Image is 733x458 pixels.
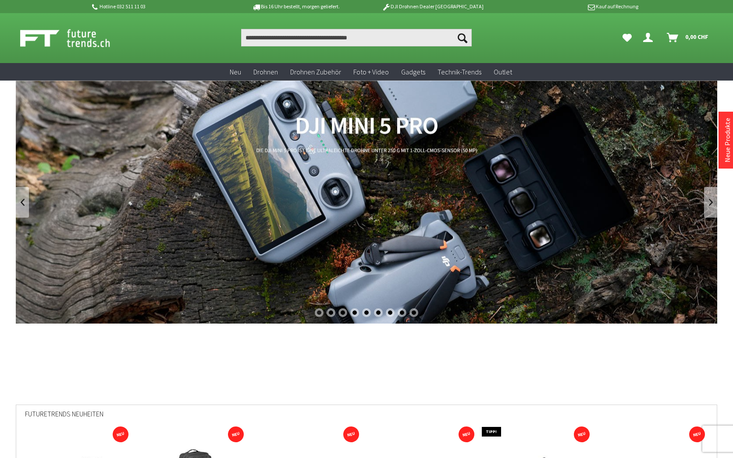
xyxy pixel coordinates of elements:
p: Kauf auf Rechnung [501,1,638,12]
span: Drohnen Zubehör [290,67,341,76]
div: 3 [338,308,347,317]
span: Outlet [494,67,512,76]
img: Shop Futuretrends - zur Startseite wechseln [20,27,129,49]
div: Futuretrends Neuheiten [25,405,708,429]
a: Foto + Video [347,63,395,81]
span: Gadgets [401,67,425,76]
p: Hotline 032 511 11 03 [90,1,227,12]
span: Technik-Trends [438,67,481,76]
a: Dein Konto [640,29,660,46]
span: Neu [230,67,241,76]
input: Produkt, Marke, Kategorie, EAN, Artikelnummer… [241,29,472,46]
a: Warenkorb [663,29,713,46]
a: Drohnen Zubehör [284,63,347,81]
span: 0,00 CHF [685,30,708,44]
a: Drohnen [247,63,284,81]
div: 6 [374,308,383,317]
div: 7 [386,308,395,317]
a: Technik-Trends [431,63,487,81]
div: 2 [327,308,335,317]
a: Outlet [487,63,518,81]
a: Gadgets [395,63,431,81]
button: Suchen [453,29,472,46]
p: DJI Drohnen Dealer [GEOGRAPHIC_DATA] [364,1,501,12]
div: 8 [398,308,406,317]
a: Neue Produkte [723,118,732,162]
a: Neu [224,63,247,81]
a: DJI Mini 5 Pro [16,81,717,324]
div: 4 [350,308,359,317]
span: Foto + Video [353,67,389,76]
p: Bis 16 Uhr bestellt, morgen geliefert. [227,1,364,12]
span: Drohnen [253,67,278,76]
div: 9 [409,308,418,317]
a: Meine Favoriten [618,29,636,46]
div: 1 [315,308,324,317]
div: 5 [362,308,371,317]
